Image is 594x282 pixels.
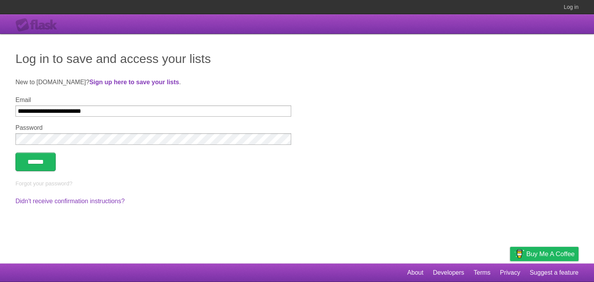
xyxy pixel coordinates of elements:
a: Forgot your password? [15,180,72,187]
h1: Log in to save and access your lists [15,49,579,68]
a: Didn't receive confirmation instructions? [15,198,125,204]
div: Flask [15,18,62,32]
label: Password [15,124,291,131]
a: Sign up here to save your lists [89,79,179,85]
a: About [407,265,423,280]
a: Suggest a feature [530,265,579,280]
a: Terms [474,265,491,280]
span: Buy me a coffee [526,247,575,261]
p: New to [DOMAIN_NAME]? . [15,78,579,87]
a: Developers [433,265,464,280]
img: Buy me a coffee [514,247,524,260]
a: Privacy [500,265,520,280]
label: Email [15,97,291,104]
a: Buy me a coffee [510,247,579,261]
